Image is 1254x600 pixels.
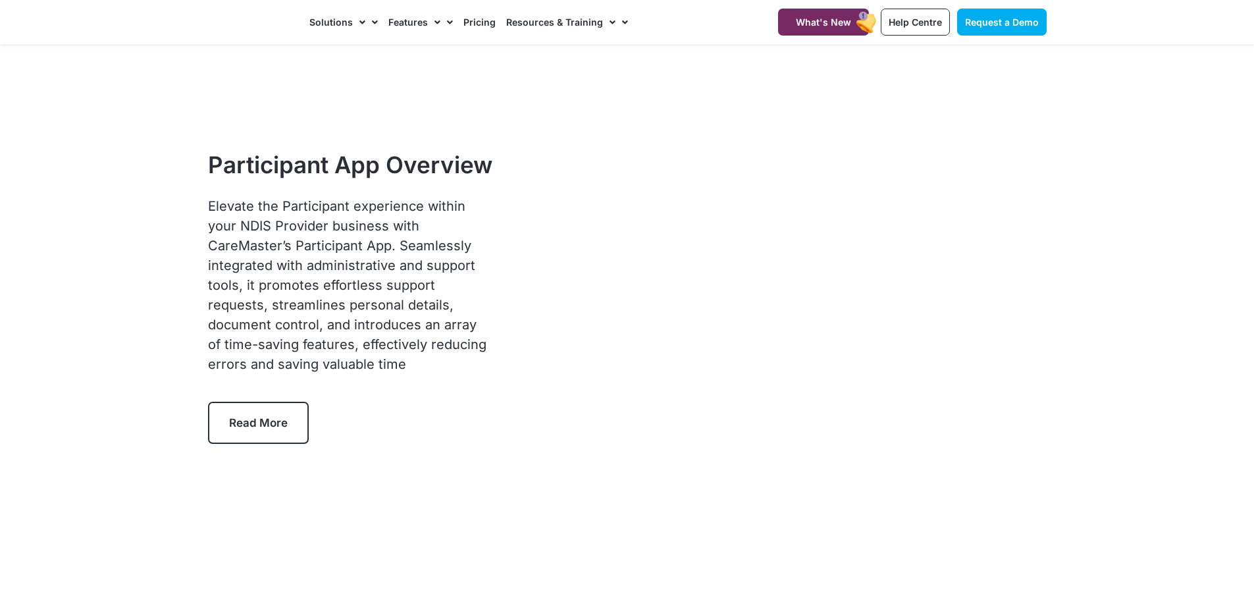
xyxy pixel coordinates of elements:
span: Request a Demo [965,16,1039,28]
span: What's New [796,16,851,28]
h1: Participant App Overview [208,151,493,178]
a: Request a Demo [957,9,1047,36]
span: Elevate the Participant experience within your NDIS Provider business with CareMaster’s Participa... [208,198,486,372]
span: Help Centre [889,16,942,28]
span: Read More [229,416,288,429]
a: What's New [778,9,869,36]
a: Read More [208,402,309,444]
img: CareMaster Logo [208,13,297,32]
a: Help Centre [881,9,950,36]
